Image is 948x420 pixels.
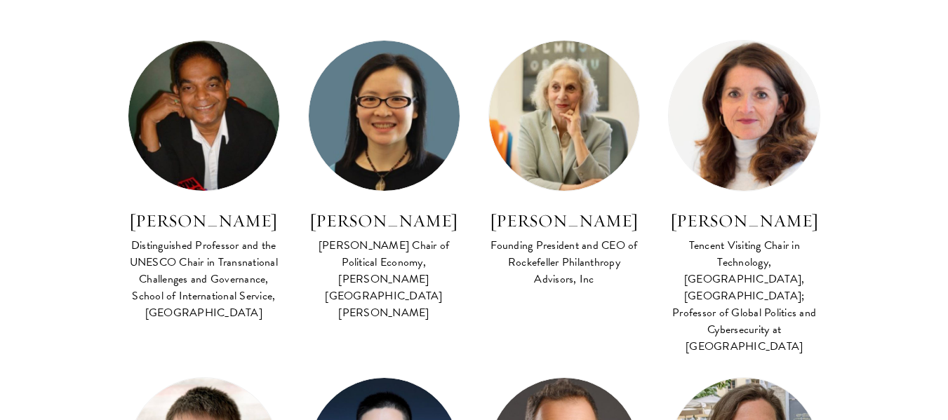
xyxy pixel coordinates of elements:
h3: [PERSON_NAME] [488,209,641,233]
a: [PERSON_NAME] Tencent Visiting Chair in Technology, [GEOGRAPHIC_DATA], [GEOGRAPHIC_DATA]; Profess... [668,40,820,357]
h3: [PERSON_NAME] [308,209,460,233]
a: [PERSON_NAME] Distinguished Professor and the UNESCO Chair in Transnational Challenges and Govern... [128,40,280,323]
div: Founding President and CEO of Rockefeller Philanthropy Advisors, Inc [488,237,641,287]
div: Distinguished Professor and the UNESCO Chair in Transnational Challenges and Governance, School o... [128,237,280,321]
div: Tencent Visiting Chair in Technology, [GEOGRAPHIC_DATA], [GEOGRAPHIC_DATA]; Professor of Global P... [668,237,820,355]
a: [PERSON_NAME] Founding President and CEO of Rockefeller Philanthropy Advisors, Inc [488,40,641,290]
div: [PERSON_NAME] Chair of Political Economy, [PERSON_NAME][GEOGRAPHIC_DATA][PERSON_NAME] [308,237,460,321]
h3: [PERSON_NAME] [668,209,820,233]
h3: [PERSON_NAME] [128,209,280,233]
a: [PERSON_NAME] [PERSON_NAME] Chair of Political Economy, [PERSON_NAME][GEOGRAPHIC_DATA][PERSON_NAME] [308,40,460,323]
